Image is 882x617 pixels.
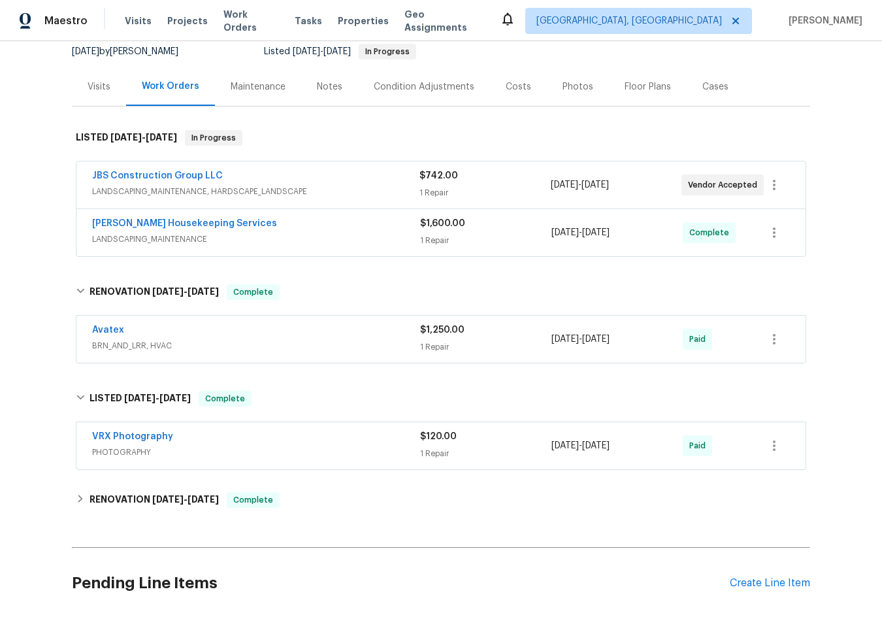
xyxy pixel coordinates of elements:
span: Tasks [295,16,322,25]
h2: Pending Line Items [72,553,730,614]
span: $1,250.00 [420,325,465,335]
div: 1 Repair [420,234,551,247]
div: Condition Adjustments [374,80,474,93]
span: Work Orders [223,8,279,34]
span: PHOTOGRAPHY [92,446,420,459]
span: LANDSCAPING_MAINTENANCE, HARDSCAPE_LANDSCAPE [92,185,419,198]
span: [DATE] [152,495,184,504]
a: Avatex [92,325,124,335]
span: - [551,178,609,192]
div: Cases [702,80,728,93]
h6: RENOVATION [90,284,219,300]
span: - [293,47,351,56]
span: Paid [689,333,711,346]
span: [DATE] [581,180,609,190]
div: Photos [563,80,593,93]
h6: LISTED [76,130,177,146]
div: 1 Repair [420,341,551,354]
span: Complete [689,226,734,239]
span: Complete [228,493,278,507]
span: Listed [264,47,416,56]
span: [DATE] [582,335,610,344]
span: - [551,439,610,452]
a: JBS Construction Group LLC [92,171,223,180]
span: Vendor Accepted [688,178,762,192]
div: Floor Plans [625,80,671,93]
span: [DATE] [159,393,191,403]
span: [DATE] [582,441,610,450]
span: [DATE] [188,287,219,296]
span: [DATE] [124,393,155,403]
span: - [110,133,177,142]
span: [DATE] [293,47,320,56]
div: RENOVATION [DATE]-[DATE]Complete [72,484,810,516]
span: Complete [228,286,278,299]
span: Visits [125,14,152,27]
span: [DATE] [152,287,184,296]
span: [DATE] [72,47,99,56]
div: LISTED [DATE]-[DATE]Complete [72,378,810,420]
span: - [124,393,191,403]
div: Create Line Item [730,577,810,590]
span: [DATE] [551,441,579,450]
div: Notes [317,80,342,93]
span: $742.00 [419,171,458,180]
span: Complete [200,392,250,405]
span: $120.00 [420,432,457,441]
div: Visits [88,80,110,93]
a: [PERSON_NAME] Housekeeping Services [92,219,277,228]
span: - [152,287,219,296]
span: In Progress [186,131,241,144]
span: [GEOGRAPHIC_DATA], [GEOGRAPHIC_DATA] [536,14,722,27]
span: [DATE] [110,133,142,142]
div: RENOVATION [DATE]-[DATE]Complete [72,271,810,313]
div: LISTED [DATE]-[DATE]In Progress [72,117,810,159]
span: [DATE] [582,228,610,237]
span: Maestro [44,14,88,27]
span: Paid [689,439,711,452]
div: 1 Repair [420,447,551,460]
h6: RENOVATION [90,492,219,508]
span: [DATE] [188,495,219,504]
span: Projects [167,14,208,27]
span: [DATE] [146,133,177,142]
span: [DATE] [551,180,578,190]
div: Maintenance [231,80,286,93]
span: Geo Assignments [404,8,484,34]
span: [PERSON_NAME] [783,14,862,27]
div: Work Orders [142,80,199,93]
span: [DATE] [551,335,579,344]
span: - [551,226,610,239]
span: LANDSCAPING_MAINTENANCE [92,233,420,246]
div: Costs [506,80,531,93]
span: - [551,333,610,346]
span: [DATE] [323,47,351,56]
span: - [152,495,219,504]
div: 1 Repair [419,186,550,199]
span: BRN_AND_LRR, HVAC [92,339,420,352]
span: $1,600.00 [420,219,465,228]
a: VRX Photography [92,432,173,441]
span: In Progress [360,48,415,56]
div: by [PERSON_NAME] [72,44,194,59]
span: [DATE] [551,228,579,237]
h6: LISTED [90,391,191,407]
span: Properties [338,14,389,27]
